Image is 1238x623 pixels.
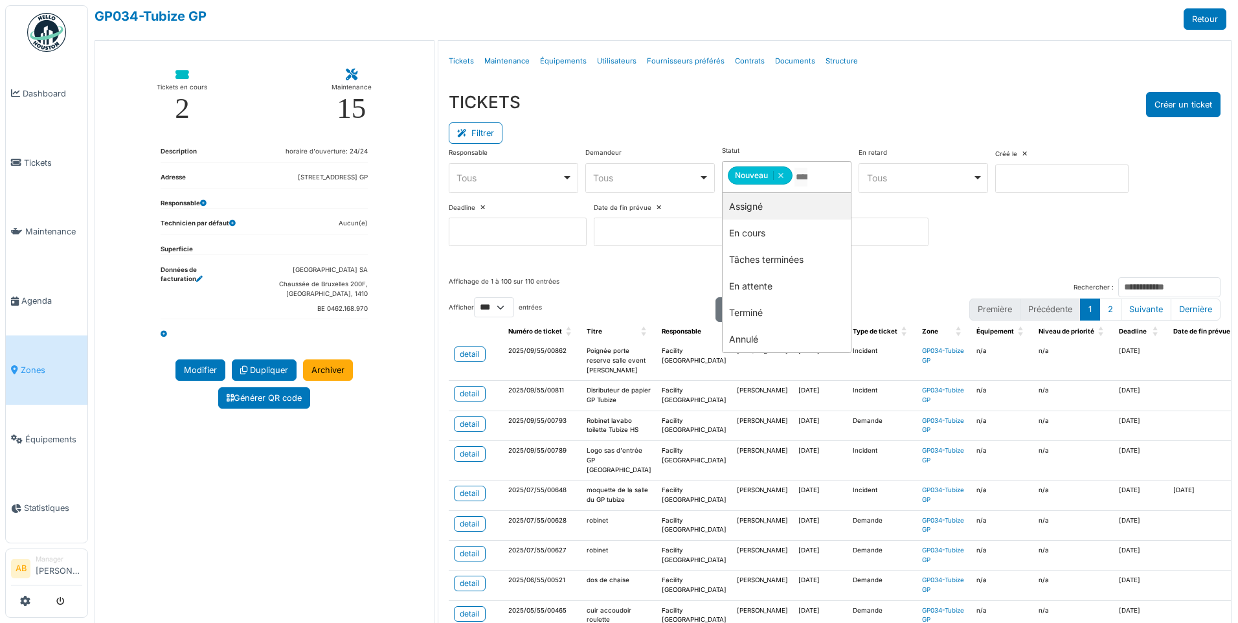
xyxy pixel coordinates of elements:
[1114,571,1168,600] td: [DATE]
[1114,411,1168,440] td: [DATE]
[1033,341,1114,381] td: n/a
[581,341,657,381] td: Poignée porte reserve salle event [PERSON_NAME]
[1114,481,1168,510] td: [DATE]
[971,341,1033,381] td: n/a
[6,474,87,543] a: Statistiques
[922,547,964,563] a: GP034-Tubize GP
[793,341,848,381] td: [DATE]
[793,540,848,570] td: [DATE]
[566,322,574,342] span: Numéro de ticket: Activate to sort
[971,540,1033,570] td: n/a
[1184,8,1226,30] a: Retour
[503,411,581,440] td: 2025/09/55/00793
[444,46,479,76] a: Tickets
[460,548,480,560] div: detail
[592,46,642,76] a: Utilisateurs
[848,441,917,481] td: Incident
[321,59,382,133] a: Maintenance 15
[449,277,559,297] div: Affichage de 1 à 100 sur 110 entrées
[723,246,851,273] div: Tâches terminées
[454,446,486,462] a: detail
[161,173,186,188] dt: Adresse
[460,388,480,400] div: detail
[460,348,480,360] div: detail
[503,510,581,540] td: 2025/07/55/00628
[971,481,1033,510] td: n/a
[232,359,297,381] a: Dupliquer
[95,8,207,24] a: GP034-Tubize GP
[1099,299,1121,320] button: 2
[1153,322,1160,342] span: Deadline: Activate to sort
[971,510,1033,540] td: n/a
[1033,571,1114,600] td: n/a
[922,486,964,503] a: GP034-Tubize GP
[722,146,739,156] label: Statut
[454,486,486,501] a: detail
[793,510,848,540] td: [DATE]
[460,488,480,499] div: detail
[175,94,190,123] div: 2
[657,540,732,570] td: Facility [GEOGRAPHIC_DATA]
[587,328,602,335] span: Titre
[454,416,486,432] a: detail
[730,46,770,76] a: Contrats
[161,219,236,234] dt: Technicien par défaut
[581,381,657,411] td: Disributeur de papier GP Tubize
[227,280,368,299] dd: Chaussée de Bruxelles 200F, [GEOGRAPHIC_DATA], 1410
[848,540,917,570] td: Demande
[460,418,480,430] div: detail
[1146,92,1221,117] button: Créer un ticket
[657,571,732,600] td: Facility [GEOGRAPHIC_DATA]
[794,168,807,187] input: Tous
[732,481,793,510] td: [PERSON_NAME]
[36,554,82,582] li: [PERSON_NAME]
[1114,341,1168,381] td: [DATE]
[27,13,66,52] img: Badge_color-CXgf-gQk.svg
[161,245,193,255] dt: Superficie
[23,87,82,100] span: Dashboard
[723,193,851,220] div: Assigné
[732,510,793,540] td: [PERSON_NAME]
[1033,441,1114,481] td: n/a
[503,441,581,481] td: 2025/09/55/00789
[732,441,793,481] td: [PERSON_NAME]
[21,295,82,307] span: Agenda
[227,304,368,314] dd: BE 0462.168.970
[732,411,793,440] td: [PERSON_NAME]
[1039,328,1094,335] span: Niveau de priorité
[1033,510,1114,540] td: n/a
[161,199,207,209] dt: Responsable
[6,198,87,267] a: Maintenance
[773,171,788,180] button: Remove item: 'new'
[793,571,848,600] td: [DATE]
[581,510,657,540] td: robinet
[508,328,562,335] span: Numéro de ticket
[454,346,486,362] a: detail
[24,502,82,514] span: Statistiques
[227,266,368,275] dd: [GEOGRAPHIC_DATA] SA
[976,328,1014,335] span: Équipement
[6,59,87,128] a: Dashboard
[1033,411,1114,440] td: n/a
[449,122,502,144] button: Filtrer
[24,157,82,169] span: Tickets
[460,608,480,620] div: detail
[535,46,592,76] a: Équipements
[303,359,353,381] a: Archiver
[922,447,964,464] a: GP034-Tubize GP
[6,128,87,198] a: Tickets
[848,381,917,411] td: Incident
[1114,441,1168,481] td: [DATE]
[723,273,851,299] div: En attente
[922,347,964,364] a: GP034-Tubize GP
[503,481,581,510] td: 2025/07/55/00648
[146,59,218,133] a: Tickets en cours 2
[454,606,486,622] a: detail
[332,81,372,94] div: Maintenance
[969,299,1221,320] nav: pagination
[793,481,848,510] td: [DATE]
[922,576,964,593] a: GP034-Tubize GP
[1074,283,1114,293] label: Rechercher :
[1098,322,1106,342] span: Niveau de priorité: Activate to sort
[922,517,964,534] a: GP034-Tubize GP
